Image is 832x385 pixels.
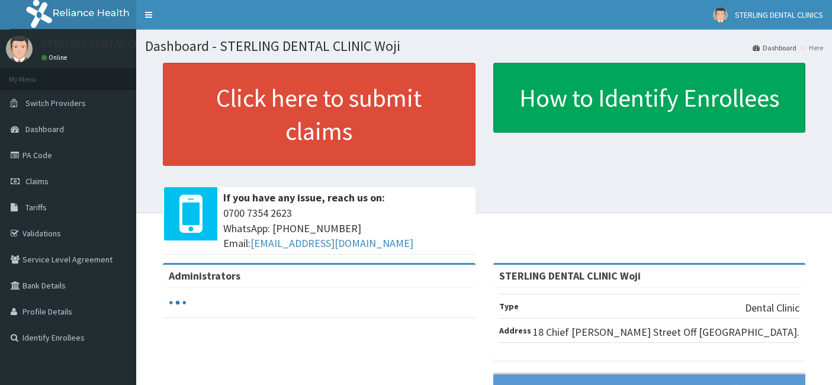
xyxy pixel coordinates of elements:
[41,38,164,49] p: STERLING DENTAL CLINICS
[223,206,470,251] span: 0700 7354 2623 WhatsApp: [PHONE_NUMBER] Email:
[533,325,799,340] p: 18 Chief [PERSON_NAME] Street Off [GEOGRAPHIC_DATA].
[713,8,728,23] img: User Image
[753,43,796,53] a: Dashboard
[250,236,413,250] a: [EMAIL_ADDRESS][DOMAIN_NAME]
[493,63,806,133] a: How to Identify Enrollees
[25,124,64,134] span: Dashboard
[25,202,47,213] span: Tariffs
[223,191,385,204] b: If you have any issue, reach us on:
[169,269,240,283] b: Administrators
[798,43,823,53] li: Here
[169,294,187,312] svg: audio-loading
[735,9,823,20] span: STERLING DENTAL CLINICS
[499,269,641,283] strong: STERLING DENTAL CLINIC Woji
[499,325,531,336] b: Address
[145,38,823,54] h1: Dashboard - STERLING DENTAL CLINIC Woji
[25,176,49,187] span: Claims
[6,36,33,62] img: User Image
[745,300,799,316] p: Dental Clinic
[41,53,70,62] a: Online
[163,63,476,166] a: Click here to submit claims
[25,98,86,108] span: Switch Providers
[499,301,519,312] b: Type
